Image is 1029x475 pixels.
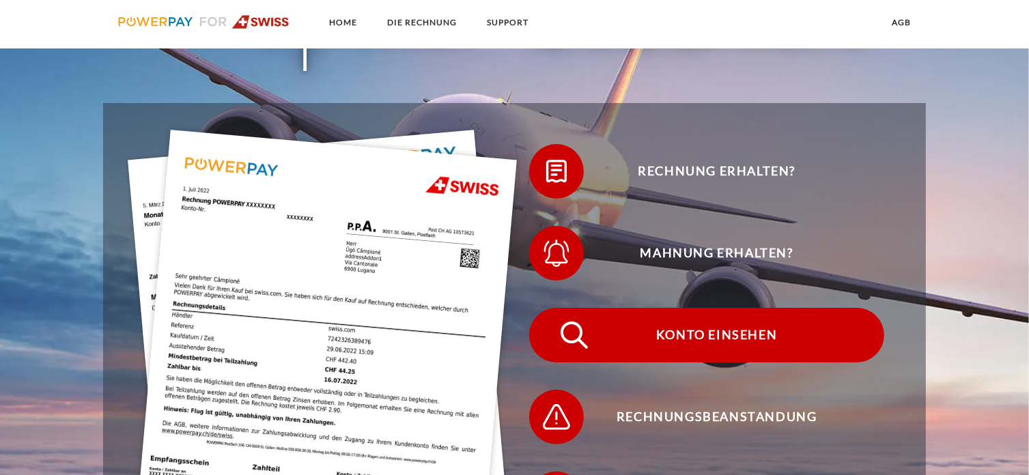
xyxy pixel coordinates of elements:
button: Rechnung erhalten? [529,144,884,199]
a: Home [318,10,369,35]
button: Mahnung erhalten? [529,226,884,280]
span: Rechnung erhalten? [549,144,884,199]
img: logo-swiss.svg [118,15,290,29]
button: Konto einsehen [529,308,884,362]
a: agb [880,10,922,35]
span: Mahnung erhalten? [549,226,884,280]
button: Rechnungsbeanstandung [529,390,884,444]
img: qb_search.svg [557,318,591,352]
img: qb_bill.svg [539,154,574,188]
span: Konto einsehen [549,308,884,362]
span: Rechnungsbeanstandung [549,390,884,444]
img: qb_warning.svg [539,400,574,434]
img: qb_bell.svg [539,236,574,270]
a: SUPPORT [475,10,540,35]
a: DIE RECHNUNG [376,10,468,35]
